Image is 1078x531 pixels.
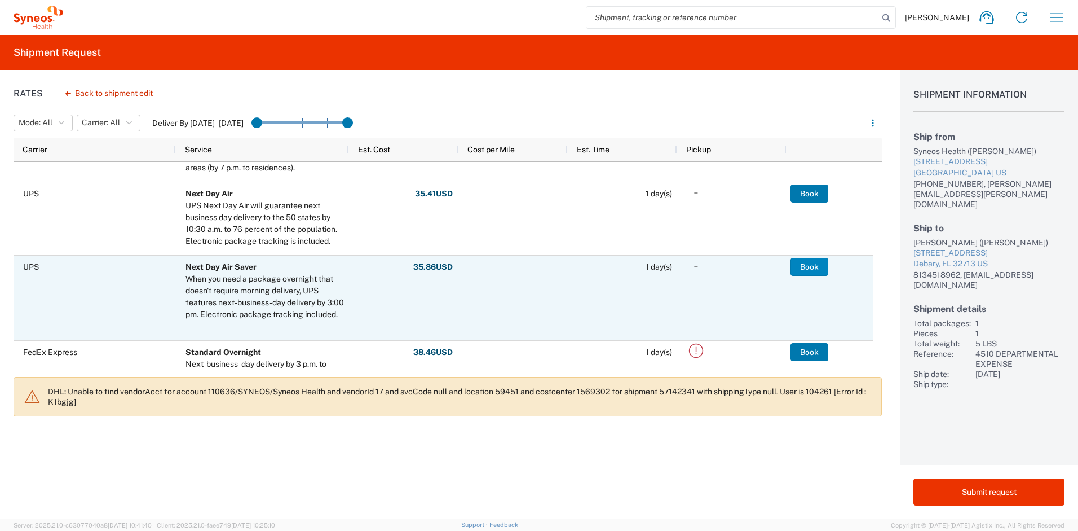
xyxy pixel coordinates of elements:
button: Carrier: All [77,115,140,131]
span: [DATE] 10:25:10 [231,522,275,529]
div: Pieces [913,328,971,339]
div: 8134518962, [EMAIL_ADDRESS][DOMAIN_NAME] [913,270,1064,290]
span: Cost per Mile [467,145,515,154]
span: 35.41 USD [415,188,453,199]
div: [PHONE_NUMBER], [PERSON_NAME][EMAIL_ADDRESS][PERSON_NAME][DOMAIN_NAME] [913,179,1064,209]
span: Est. Cost [358,145,390,154]
div: 5 LBS [975,339,1064,349]
button: Submit request [913,479,1064,506]
div: Next Day Air [185,188,344,200]
a: [STREET_ADDRESS]Debary, FL 32713 US [913,248,1064,270]
span: FedEx Express [23,348,77,357]
a: [STREET_ADDRESS][GEOGRAPHIC_DATA] US [913,156,1064,178]
div: By 4:30 p.m. in 2 business days to most areas (by 7 p.m. to residences). [185,150,344,174]
button: 35.86USD [413,258,453,276]
h1: Rates [14,88,43,99]
span: 38.46 USD [413,347,453,358]
div: 1 [975,318,1064,328]
div: [STREET_ADDRESS] [913,156,1064,168]
div: Syneos Health ([PERSON_NAME]) [913,146,1064,156]
span: Service [185,145,212,154]
button: Book [790,258,828,276]
div: Reference: [913,349,971,369]
button: 38.46USD [413,343,453,361]
button: Book [790,185,828,203]
a: Feedback [489,521,518,528]
button: 35.41USD [414,185,453,203]
span: UPS [23,262,39,271]
div: [PERSON_NAME] ([PERSON_NAME]) [913,238,1064,248]
p: DHL: Unable to find vendorAcct for account 110636/SYNEOS/Syneos Health and vendorId 17 and svcCod... [48,387,872,407]
h2: Shipment Request [14,46,101,59]
span: 1 day(s) [646,189,672,198]
a: Support [461,521,489,528]
div: 4510 DEPARTMENTAL EXPENSE [975,349,1064,369]
button: Book [790,343,828,361]
div: Debary, FL 32713 US [913,258,1064,270]
span: Carrier: All [82,117,120,128]
div: 1 [975,328,1064,339]
h2: Ship to [913,223,1064,234]
div: Next-business-day delivery by 3 p.m. to most U.S. addresses; by 4:30 to rural areas. [185,358,344,382]
div: [GEOGRAPHIC_DATA] US [913,168,1064,179]
div: [STREET_ADDRESS] [913,248,1064,259]
div: Total weight: [913,339,971,349]
div: UPS Next Day Air will guarantee next business day delivery to the 50 states by 10:30 a.m. to 76 p... [185,200,344,247]
span: Pickup [686,145,711,154]
h2: Shipment details [913,304,1064,314]
span: [DATE] 10:41:40 [108,522,152,529]
div: When you need a package overnight that doesn't require morning delivery, UPS features next-busine... [185,273,344,321]
button: Back to shipment edit [56,84,162,103]
span: Copyright © [DATE]-[DATE] Agistix Inc., All Rights Reserved [891,520,1064,530]
div: Total packages: [913,318,971,328]
div: [DATE] [975,369,1064,379]
div: Next Day Air Saver [185,261,344,273]
span: 1 day(s) [646,348,672,357]
span: Est. Time [577,145,609,154]
div: Standard Overnight [185,346,344,358]
span: [PERSON_NAME] [905,12,969,23]
span: Carrier [23,145,47,154]
div: Ship type: [913,379,971,389]
span: 35.86 USD [413,262,453,273]
button: Mode: All [14,115,73,131]
span: 1 day(s) [646,262,672,271]
h1: Shipment Information [913,89,1064,112]
span: Client: 2025.21.0-faee749 [157,522,275,529]
span: UPS [23,189,39,198]
span: Server: 2025.21.0-c63077040a8 [14,522,152,529]
h2: Ship from [913,131,1064,142]
label: Deliver By [DATE] - [DATE] [152,118,244,128]
input: Shipment, tracking or reference number [586,7,878,28]
span: Mode: All [19,117,52,128]
div: Ship date: [913,369,971,379]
